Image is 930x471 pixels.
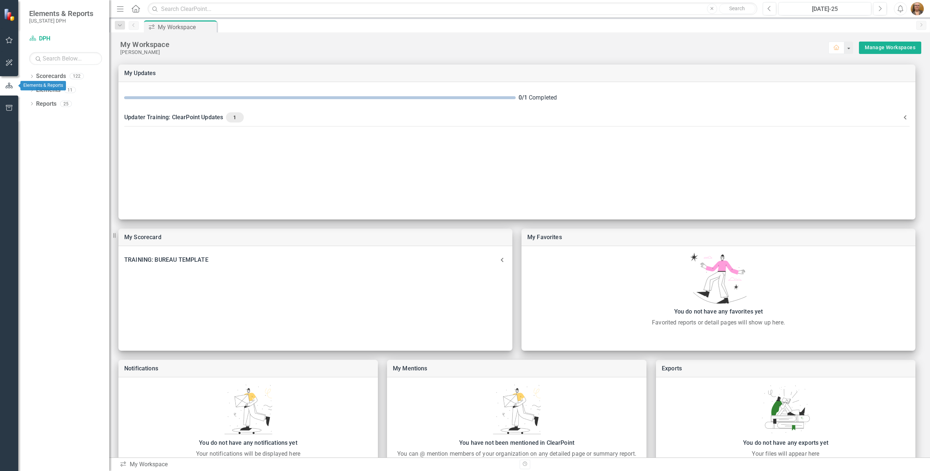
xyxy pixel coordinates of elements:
div: [PERSON_NAME] [120,49,828,55]
div: Your files will appear here [660,449,912,458]
div: You have not been mentioned in ClearPoint [391,438,643,448]
a: Reports [36,100,56,108]
a: Notifications [124,365,158,372]
div: My Workspace [158,23,215,32]
button: Search [719,4,755,14]
div: Completed [519,94,910,102]
input: Search ClearPoint... [148,3,757,15]
div: My Workspace [120,40,828,49]
button: Manage Workspaces [859,42,921,54]
small: [US_STATE] DPH [29,18,93,24]
div: 122 [70,73,84,79]
div: You do not have any exports yet [660,438,912,448]
a: My Scorecard [124,234,161,241]
a: My Mentions [393,365,427,372]
div: TRAINING: BUREAU TEMPLATE [118,252,512,268]
span: Elements & Reports [29,9,93,18]
div: split button [859,42,921,54]
div: 11 [64,87,76,93]
div: 0 / 1 [519,94,527,102]
img: Mary Ramirez [911,2,924,15]
span: Search [729,5,745,11]
a: My Favorites [527,234,562,241]
div: TRAINING: BUREAU TEMPLATE [124,255,498,265]
a: Manage Workspaces [865,43,915,52]
img: ClearPoint Strategy [4,8,16,21]
div: You can @ mention members of your organization on any detailed page or summary report. [391,449,643,458]
div: [DATE]-25 [781,5,869,13]
input: Search Below... [29,52,102,65]
div: Elements & Reports [20,81,66,90]
button: [DATE]-25 [778,2,871,15]
div: Updater Training: ClearPoint Updates1 [118,108,915,127]
div: You do not have any notifications yet [122,438,374,448]
a: DPH [29,35,102,43]
a: Scorecards [36,72,66,81]
div: 25 [60,101,72,107]
a: Exports [662,365,682,372]
span: 1 [229,114,241,121]
div: You do not have any favorites yet [525,307,912,317]
div: My Workspace [120,460,514,469]
div: Your notifications will be displayed here [122,449,374,458]
a: My Updates [124,70,156,77]
div: Favorited reports or detail pages will show up here. [525,318,912,327]
div: Updater Training: ClearPoint Updates [124,112,901,122]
